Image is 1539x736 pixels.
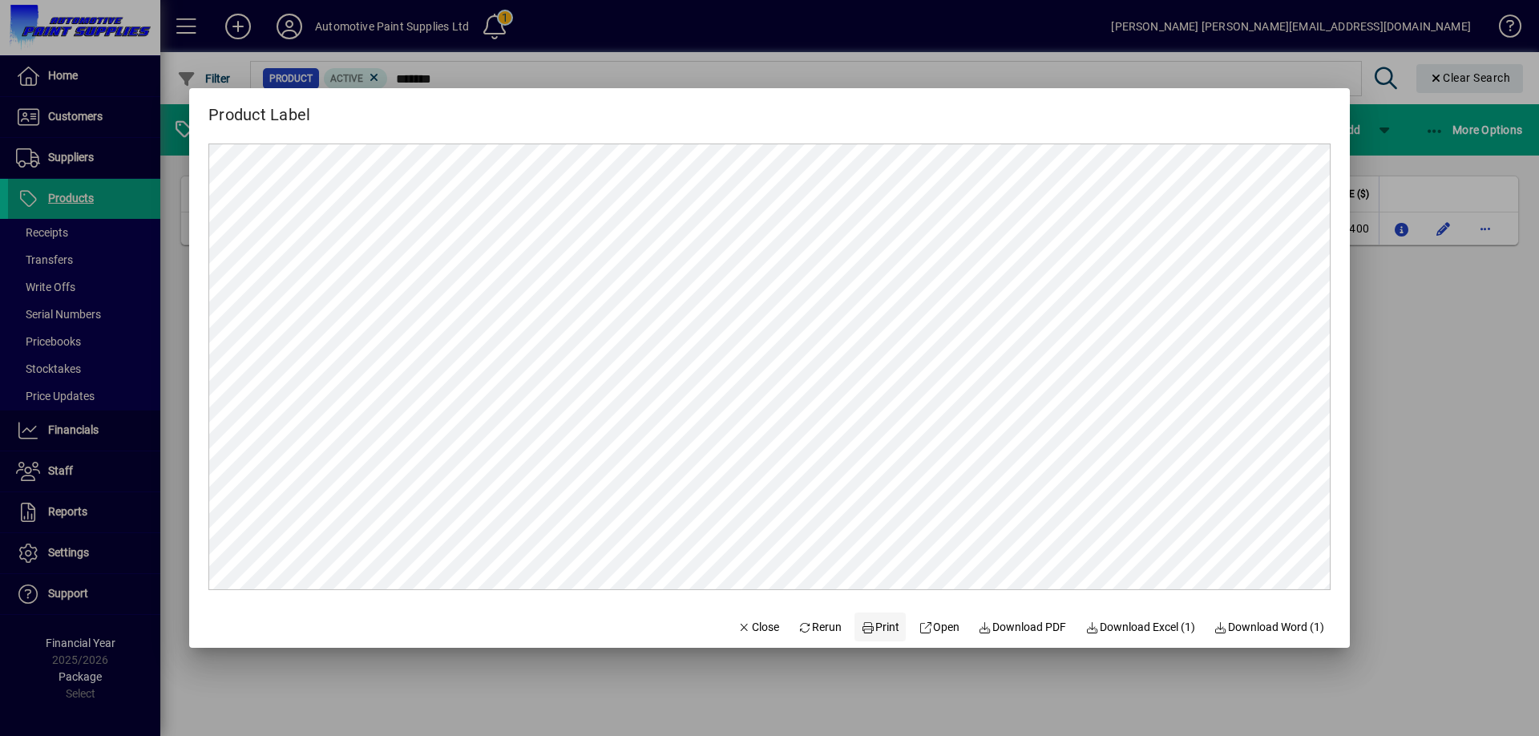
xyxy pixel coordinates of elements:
[189,88,329,127] h2: Product Label
[861,619,899,636] span: Print
[798,619,842,636] span: Rerun
[912,613,966,641] a: Open
[1079,613,1202,641] button: Download Excel (1)
[854,613,906,641] button: Print
[731,613,786,641] button: Close
[972,613,1073,641] a: Download PDF
[979,619,1067,636] span: Download PDF
[1208,613,1331,641] button: Download Word (1)
[919,619,959,636] span: Open
[1214,619,1325,636] span: Download Word (1)
[1085,619,1195,636] span: Download Excel (1)
[737,619,779,636] span: Close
